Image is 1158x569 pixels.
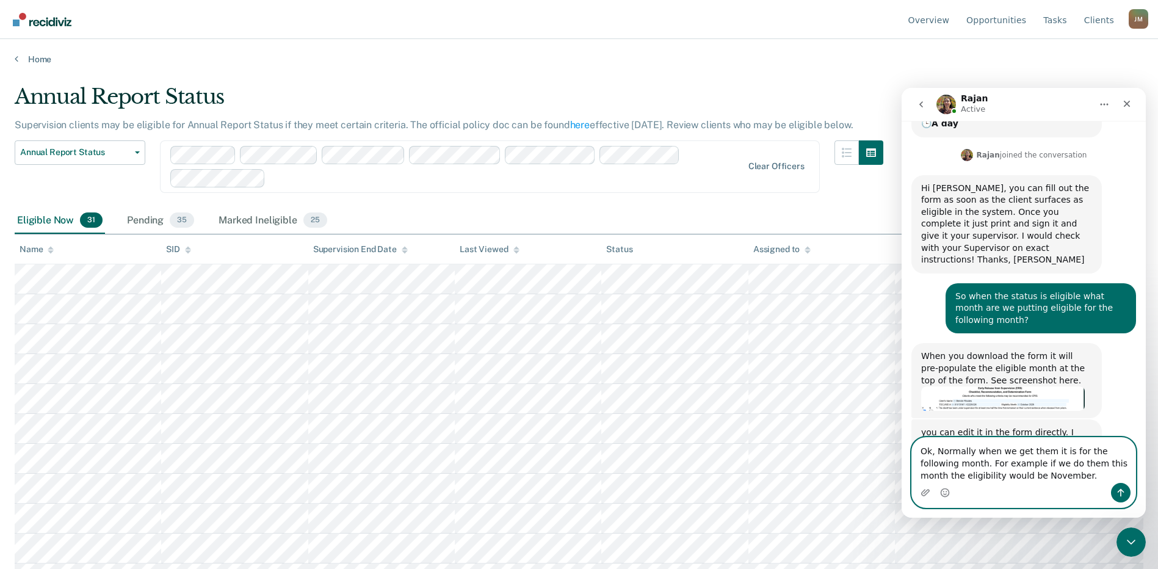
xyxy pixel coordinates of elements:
div: Clear officers [748,161,805,172]
div: Eligible Now31 [15,208,105,234]
div: Name [20,244,54,255]
img: Recidiviz [13,13,71,26]
div: Status [606,244,632,255]
span: Annual Report Status [20,147,130,158]
div: Annual Report Status [15,84,883,119]
iframe: Intercom live chat [902,88,1146,518]
div: Assigned to [753,244,811,255]
button: Profile dropdown button [1129,9,1148,29]
div: Marked Ineligible25 [216,208,329,234]
div: SID [166,244,191,255]
div: Supervision End Date [313,244,408,255]
div: Last Viewed [460,244,519,255]
a: here [570,119,590,131]
p: Supervision clients may be eligible for Annual Report Status if they meet certain criteria. The o... [15,119,853,131]
a: Home [15,54,1143,65]
span: 25 [303,212,327,228]
iframe: Intercom live chat [1116,527,1146,557]
div: Pending35 [125,208,197,234]
button: Annual Report Status [15,140,145,165]
span: 35 [170,212,194,228]
div: J M [1129,9,1148,29]
span: 31 [80,212,103,228]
